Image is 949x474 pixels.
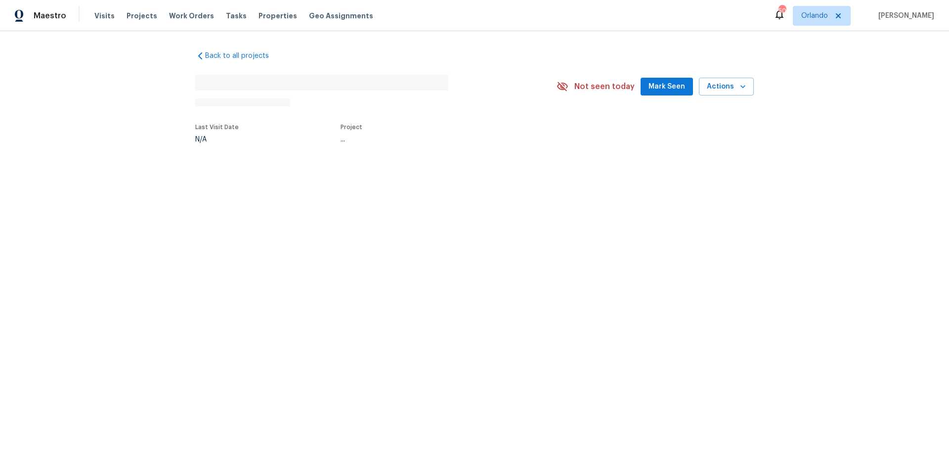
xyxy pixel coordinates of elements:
[341,136,530,143] div: ...
[699,78,754,96] button: Actions
[127,11,157,21] span: Projects
[226,12,247,19] span: Tasks
[195,136,239,143] div: N/A
[648,81,685,93] span: Mark Seen
[169,11,214,21] span: Work Orders
[94,11,115,21] span: Visits
[34,11,66,21] span: Maestro
[874,11,934,21] span: [PERSON_NAME]
[574,82,635,92] span: Not seen today
[195,51,290,61] a: Back to all projects
[195,124,239,130] span: Last Visit Date
[341,124,362,130] span: Project
[259,11,297,21] span: Properties
[309,11,373,21] span: Geo Assignments
[778,6,785,16] div: 50
[641,78,693,96] button: Mark Seen
[801,11,828,21] span: Orlando
[707,81,746,93] span: Actions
